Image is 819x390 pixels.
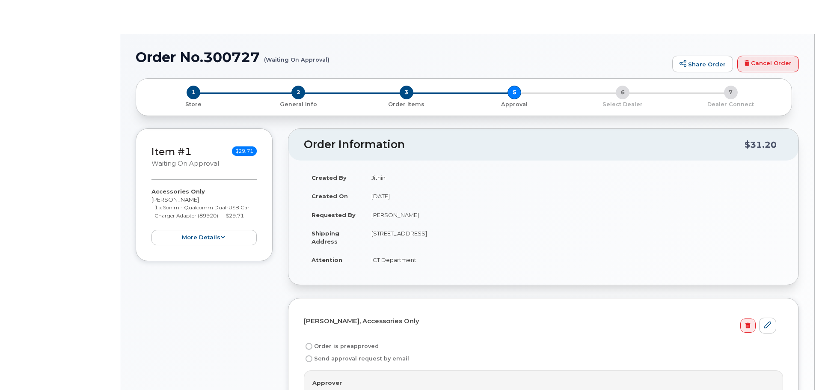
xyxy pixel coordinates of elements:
input: Send approval request by email [306,355,312,362]
td: [STREET_ADDRESS] [364,224,783,250]
strong: Requested By [312,211,356,218]
h1: Order No.300727 [136,50,668,65]
a: 2 General Info [244,99,353,108]
span: 1 [187,86,200,99]
a: Cancel Order [737,56,799,73]
h4: [PERSON_NAME], Accessories Only [304,318,776,325]
strong: Created On [312,193,348,199]
a: Share Order [672,56,733,73]
label: Approver [312,379,342,387]
strong: Shipping Address [312,230,339,245]
td: ICT Department [364,250,783,269]
strong: Accessories Only [151,188,205,195]
div: $31.20 [745,137,777,153]
strong: Created By [312,174,347,181]
p: General Info [248,101,349,108]
span: 3 [400,86,413,99]
p: Store [146,101,241,108]
a: 1 Store [143,99,244,108]
label: Send approval request by email [304,354,409,364]
p: Order Items [356,101,457,108]
small: 1 x Sonim - Qualcomm Dual-USB Car Charger Adapter (89920) — $29.71 [154,204,249,219]
span: 2 [291,86,305,99]
td: [DATE] [364,187,783,205]
div: [PERSON_NAME] [151,188,257,245]
td: Jithin [364,168,783,187]
td: [PERSON_NAME] [364,205,783,224]
small: Waiting On Approval [151,160,219,167]
strong: Attention [312,256,342,263]
a: 3 Order Items [352,99,460,108]
a: Item #1 [151,146,192,158]
small: (Waiting On Approval) [264,50,329,63]
input: Order is preapproved [306,343,312,350]
span: $29.71 [232,146,257,156]
button: more details [151,230,257,246]
label: Order is preapproved [304,341,379,351]
h2: Order Information [304,139,745,151]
